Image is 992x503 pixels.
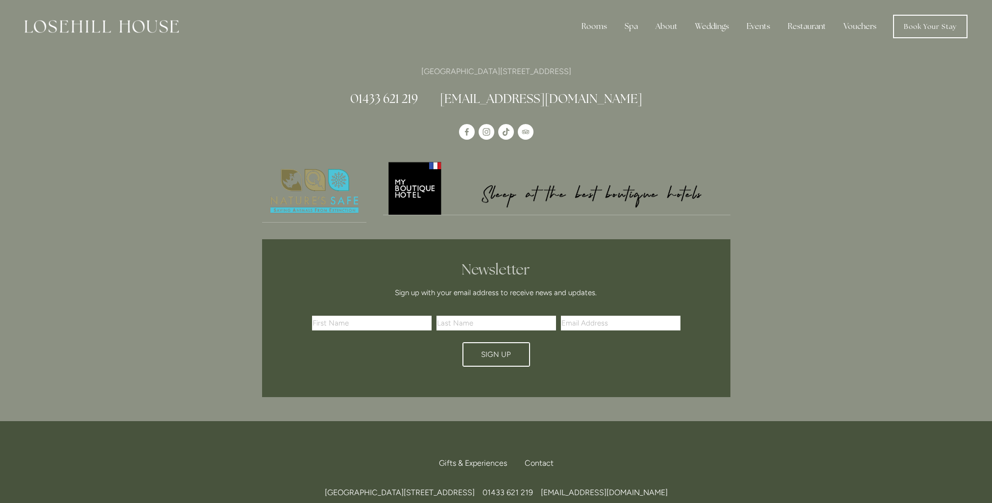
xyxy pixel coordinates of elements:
img: Nature's Safe - Logo [262,160,367,222]
input: Email Address [561,316,680,330]
div: Contact [517,453,554,474]
h2: Newsletter [315,261,677,278]
input: Last Name [436,316,556,330]
p: [GEOGRAPHIC_DATA][STREET_ADDRESS] [262,65,730,78]
div: Weddings [687,17,737,36]
div: About [648,17,685,36]
div: Rooms [574,17,615,36]
a: Losehill House Hotel & Spa [459,124,475,140]
span: Gifts & Experiences [439,458,507,468]
a: [EMAIL_ADDRESS][DOMAIN_NAME] [440,91,642,106]
span: [GEOGRAPHIC_DATA][STREET_ADDRESS] [325,488,475,497]
a: Gifts & Experiences [439,453,515,474]
a: Vouchers [836,17,884,36]
a: TripAdvisor [518,124,533,140]
button: Sign Up [462,342,530,367]
img: Losehill House [24,20,179,33]
a: TikTok [498,124,514,140]
div: Restaurant [780,17,834,36]
a: Book Your Stay [893,15,968,38]
p: Sign up with your email address to receive news and updates. [315,287,677,299]
div: Events [739,17,778,36]
img: My Boutique Hotel - Logo [383,160,730,215]
a: [EMAIL_ADDRESS][DOMAIN_NAME] [541,488,668,497]
span: 01433 621 219 [483,488,533,497]
div: Spa [617,17,646,36]
a: 01433 621 219 [350,91,418,106]
input: First Name [312,316,432,330]
span: Sign Up [481,350,511,359]
a: Instagram [479,124,494,140]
